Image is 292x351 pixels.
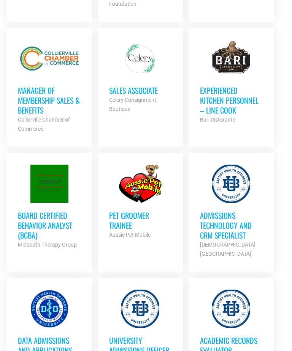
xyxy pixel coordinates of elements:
strong: Aussie Pet Mobile [109,232,151,238]
strong: Collierville Chamber of Commerce [18,117,70,132]
strong: Bari Ristorante [200,117,235,123]
a: Board Certified Behavior Analyst (BCBA) Midsouth Therapy Group [6,154,92,261]
a: Experienced Kitchen Personnel – Line Cook Bari Ristorante [189,29,274,136]
strong: [DEMOGRAPHIC_DATA][GEOGRAPHIC_DATA] [200,242,255,257]
h3: Experienced Kitchen Personnel – Line Cook [200,86,262,115]
strong: Celery Consignment Boutique [109,97,156,112]
a: Admissions Technology and CRM Specialist [DEMOGRAPHIC_DATA][GEOGRAPHIC_DATA] [189,154,274,270]
h3: Pet Groomer Trainee [109,211,171,231]
h3: Sales Associate [109,86,171,96]
h3: Board Certified Behavior Analyst (BCBA) [18,211,80,240]
a: Sales Associate Celery Consignment Boutique [98,29,183,125]
strong: Midsouth Therapy Group [18,242,77,248]
a: Pet Groomer Trainee Aussie Pet Mobile [98,154,183,251]
h3: Admissions Technology and CRM Specialist [200,211,262,240]
h3: Manager of Membership Sales & Benefits [18,86,80,115]
a: Manager of Membership Sales & Benefits Collierville Chamber of Commerce [6,29,92,145]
